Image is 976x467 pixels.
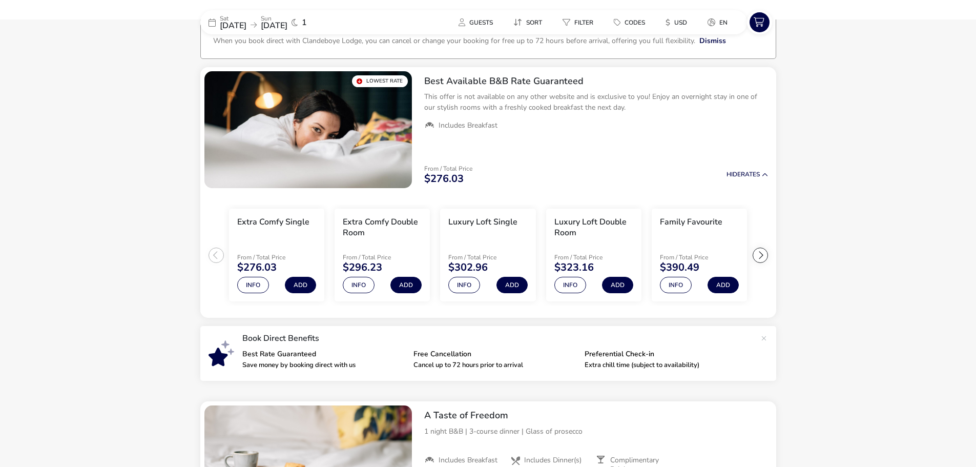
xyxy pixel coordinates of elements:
[261,20,287,31] span: [DATE]
[496,277,528,293] button: Add
[413,351,576,358] p: Free Cancellation
[554,254,633,260] p: From / Total Price
[343,277,375,293] button: Info
[224,205,329,306] swiper-slide: 1 / 7
[450,15,501,30] button: Guests
[657,15,699,30] naf-pibe-menu-bar-item: $USD
[448,217,517,228] h3: Luxury Loft Single
[204,71,412,188] swiper-slide: 1 / 1
[660,262,699,273] span: $390.49
[448,254,527,260] p: From / Total Price
[606,15,653,30] button: Codes
[343,217,422,238] h3: Extra Comfy Double Room
[625,18,645,27] span: Codes
[242,351,405,358] p: Best Rate Guaranteed
[435,205,541,306] swiper-slide: 3 / 7
[448,277,480,293] button: Info
[424,410,768,421] h2: A Taste of Freedom
[416,67,776,139] div: Best Available B&B Rate GuaranteedThis offer is not available on any other website and is exclusi...
[469,18,493,27] span: Guests
[585,362,747,369] p: Extra chill time (subject to availability)
[439,121,497,130] span: Includes Breakfast
[752,205,858,306] swiper-slide: 6 / 7
[200,10,354,34] div: Sat[DATE]Sun[DATE]1
[237,262,277,273] span: $276.03
[352,75,408,87] div: Lowest Rate
[726,171,768,178] button: HideRates
[526,18,542,27] span: Sort
[606,15,657,30] naf-pibe-menu-bar-item: Codes
[554,262,594,273] span: $323.16
[719,18,728,27] span: en
[524,456,582,465] span: Includes Dinner(s)
[285,277,316,293] button: Add
[390,277,422,293] button: Add
[574,18,593,27] span: Filter
[585,351,747,358] p: Preferential Check-in
[261,15,287,22] p: Sun
[699,15,740,30] naf-pibe-menu-bar-item: en
[541,205,647,306] swiper-slide: 4 / 7
[554,277,586,293] button: Info
[237,217,309,228] h3: Extra Comfy Single
[329,205,435,306] swiper-slide: 2 / 7
[602,277,633,293] button: Add
[242,362,405,369] p: Save money by booking direct with us
[666,17,670,28] i: $
[657,15,695,30] button: $USD
[660,254,739,260] p: From / Total Price
[439,456,497,465] span: Includes Breakfast
[699,15,736,30] button: en
[505,15,554,30] naf-pibe-menu-bar-item: Sort
[343,262,382,273] span: $296.23
[660,217,722,228] h3: Family Favourite
[554,15,601,30] button: Filter
[424,91,768,113] p: This offer is not available on any other website and is exclusive to you! Enjoy an overnight stay...
[220,15,246,22] p: Sat
[699,35,726,46] button: Dismiss
[424,75,768,87] h2: Best Available B&B Rate Guaranteed
[237,254,316,260] p: From / Total Price
[424,174,464,184] span: $276.03
[450,15,505,30] naf-pibe-menu-bar-item: Guests
[220,20,246,31] span: [DATE]
[554,217,633,238] h3: Luxury Loft Double Room
[213,36,695,46] p: When you book direct with Clandeboye Lodge, you can cancel or change your booking for free up to ...
[726,170,741,178] span: Hide
[343,254,422,260] p: From / Total Price
[647,205,752,306] swiper-slide: 5 / 7
[237,277,269,293] button: Info
[424,166,472,172] p: From / Total Price
[554,15,606,30] naf-pibe-menu-bar-item: Filter
[424,426,768,437] p: 1 night B&B | 3-course dinner | Glass of prosecco
[448,262,488,273] span: $302.96
[413,362,576,369] p: Cancel up to 72 hours prior to arrival
[674,18,687,27] span: USD
[660,277,692,293] button: Info
[242,334,756,342] p: Book Direct Benefits
[708,277,739,293] button: Add
[302,18,307,27] span: 1
[505,15,550,30] button: Sort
